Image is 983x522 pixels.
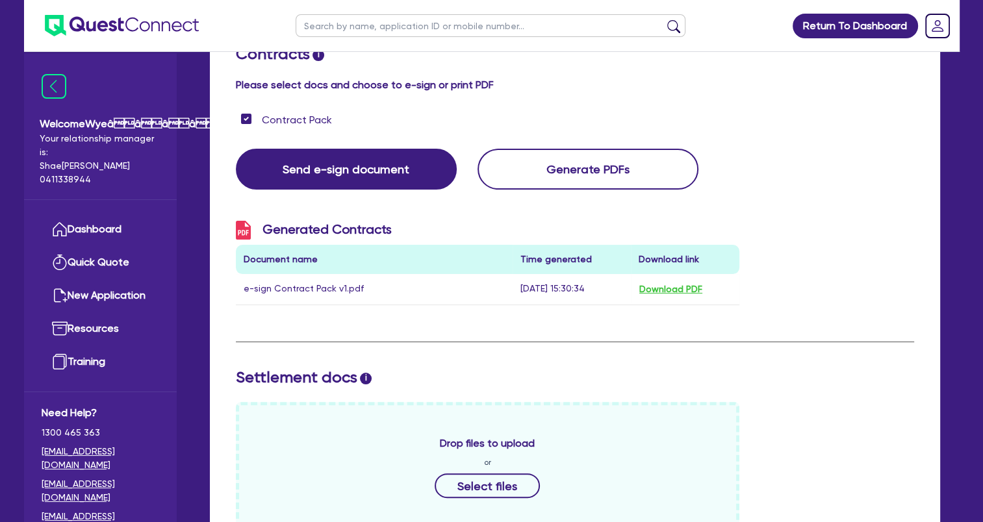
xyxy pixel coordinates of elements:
[921,9,954,43] a: Dropdown toggle
[236,274,513,305] td: e-sign Contract Pack v1.pdf
[236,368,914,387] h2: Settlement docs
[52,321,68,336] img: resources
[236,79,914,91] h4: Please select docs and choose to e-sign or print PDF
[42,74,66,99] img: icon-menu-close
[478,149,698,190] button: Generate PDFs
[52,288,68,303] img: new-application
[42,312,159,345] a: Resources
[45,15,199,36] img: quest-connect-logo-blue
[42,279,159,312] a: New Application
[513,274,631,305] td: [DATE] 15:30:34
[631,245,739,274] th: Download link
[262,112,332,128] label: Contract Pack
[793,14,918,38] a: Return To Dashboard
[313,49,324,61] span: i
[42,477,159,504] a: [EMAIL_ADDRESS][DOMAIN_NAME]
[296,14,685,37] input: Search by name, application ID or mobile number...
[42,246,159,279] a: Quick Quote
[42,426,159,440] span: 1300 465 363
[52,255,68,270] img: quick-quote
[42,345,159,379] a: Training
[52,354,68,369] img: training
[42,405,159,421] span: Need Help?
[40,116,161,132] span: Welcome Wyeââââ
[435,473,540,498] button: Select files
[639,282,703,297] button: Download PDF
[484,456,491,468] span: or
[236,221,740,240] h3: Generated Contracts
[236,149,457,190] button: Send e-sign document
[440,436,535,451] span: Drop files to upload
[513,245,631,274] th: Time generated
[360,373,372,384] span: i
[236,45,914,64] h2: Contracts
[236,221,251,240] img: icon-pdf
[40,132,161,186] span: Your relationship manager is: Shae [PERSON_NAME] 0411338944
[42,213,159,246] a: Dashboard
[42,445,159,472] a: [EMAIL_ADDRESS][DOMAIN_NAME]
[236,245,513,274] th: Document name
